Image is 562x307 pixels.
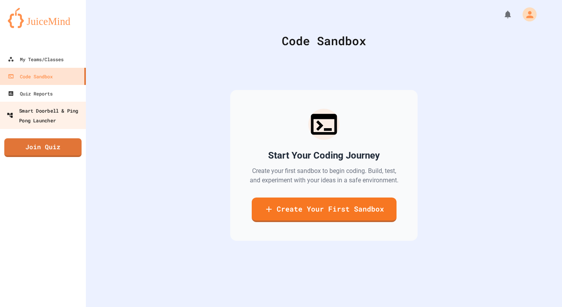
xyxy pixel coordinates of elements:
div: Smart Doorbell & Ping Pong Launcher [7,106,84,125]
div: My Teams/Classes [8,55,64,64]
div: My Notifications [489,8,514,21]
a: Join Quiz [4,138,82,157]
img: logo-orange.svg [8,8,78,28]
p: Create your first sandbox to begin coding. Build, test, and experiment with your ideas in a safe ... [249,166,399,185]
div: My Account [514,5,539,23]
h2: Start Your Coding Journey [268,149,380,162]
div: Code Sandbox [105,32,542,49]
div: Code Sandbox [8,72,53,81]
div: Quiz Reports [8,89,53,98]
a: Create Your First Sandbox [252,198,397,222]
